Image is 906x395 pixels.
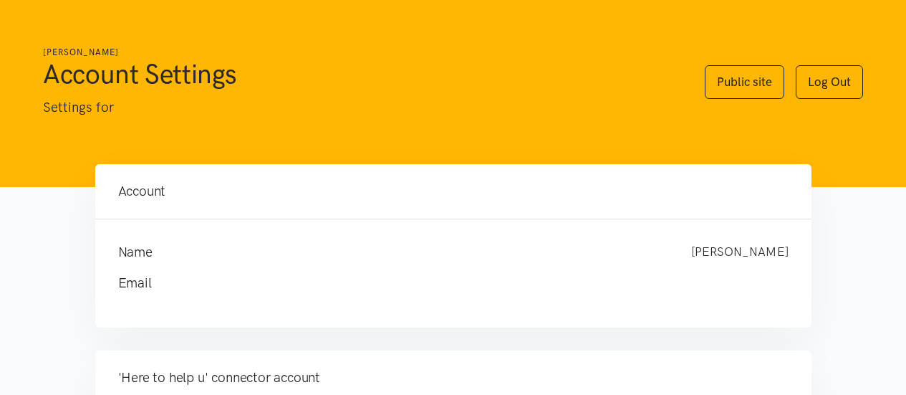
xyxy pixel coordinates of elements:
[43,57,676,91] h1: Account Settings
[118,242,662,262] h4: Name
[43,46,676,60] h6: [PERSON_NAME]
[796,65,863,99] a: Log Out
[705,65,784,99] a: Public site
[118,368,789,388] h4: 'Here to help u' connector account
[677,242,803,262] div: [PERSON_NAME]
[43,97,676,118] p: Settings for
[118,181,789,201] h4: Account
[118,273,760,293] h4: Email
